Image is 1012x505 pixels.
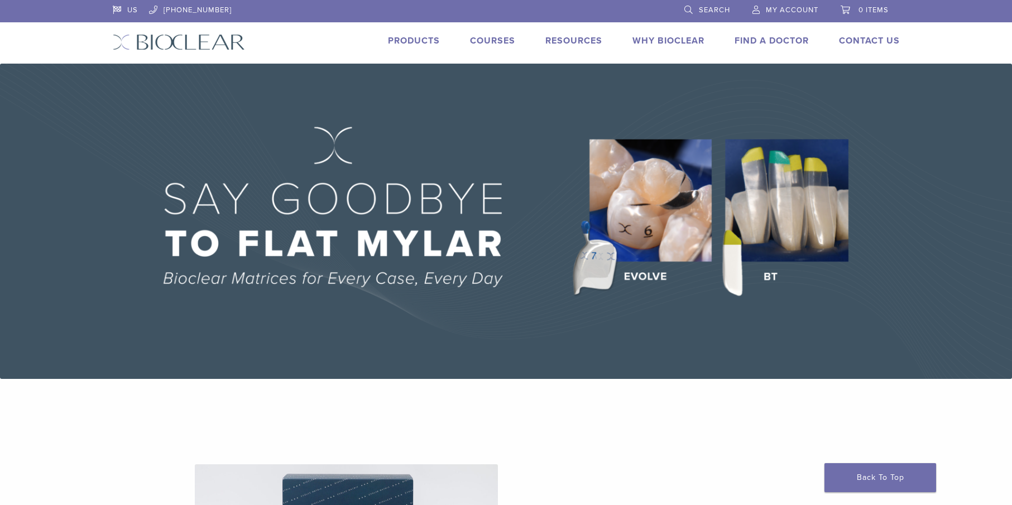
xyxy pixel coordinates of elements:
[632,35,704,46] a: Why Bioclear
[113,34,245,50] img: Bioclear
[766,6,818,15] span: My Account
[388,35,440,46] a: Products
[699,6,730,15] span: Search
[470,35,515,46] a: Courses
[858,6,889,15] span: 0 items
[545,35,602,46] a: Resources
[824,463,936,492] a: Back To Top
[735,35,809,46] a: Find A Doctor
[839,35,900,46] a: Contact Us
